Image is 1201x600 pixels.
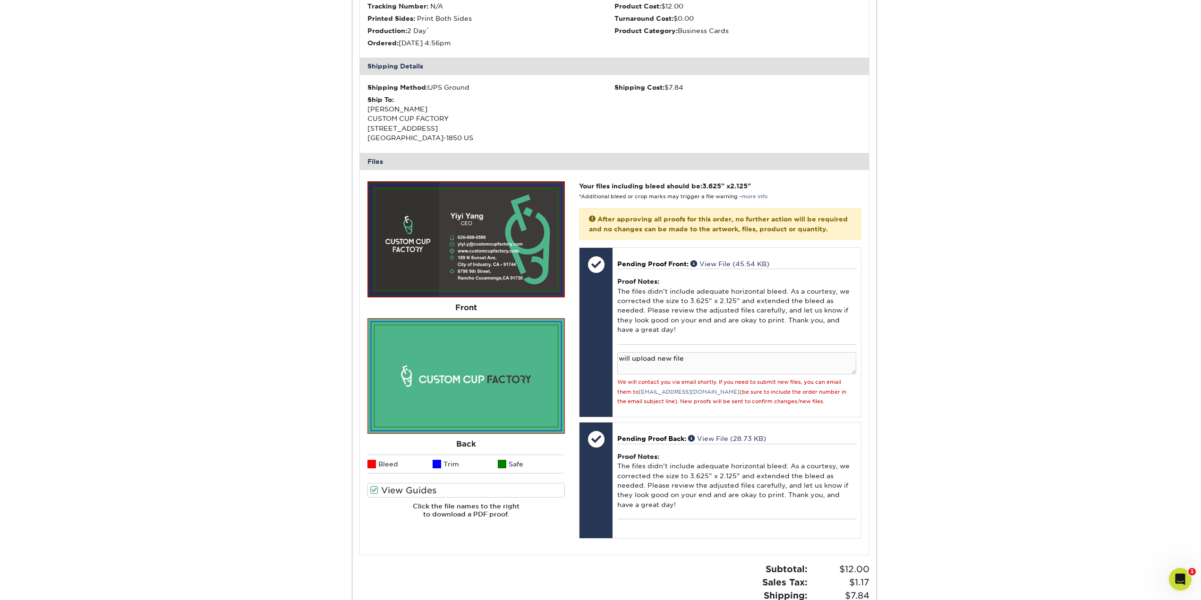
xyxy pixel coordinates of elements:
[367,434,565,455] div: Back
[367,2,428,10] strong: Tracking Number:
[367,15,415,22] strong: Printed Sides:
[367,84,428,91] strong: Shipping Method:
[367,39,399,47] strong: Ordered:
[742,194,767,200] a: more info
[430,2,443,10] span: N/A
[617,260,689,268] span: Pending Proof Front:
[433,455,498,473] li: Trim
[810,576,869,589] span: $1.17
[690,260,769,268] a: View File (45.54 KB)
[614,27,678,34] strong: Product Category:
[614,2,661,10] strong: Product Cost:
[766,564,808,574] strong: Subtotal:
[614,14,861,23] li: $0.00
[367,83,614,92] div: UPS Ground
[417,15,472,22] span: Print Both Sides
[617,379,846,405] small: We will contact you via email shortly. If you need to submit new files, you can email them to (be...
[614,26,861,35] li: Business Cards
[617,444,856,519] div: The files didn't include adequate horizontal bleed. As a courtesy, we corrected the size to 3.625...
[367,27,407,34] strong: Production:
[367,483,565,498] label: View Guides
[617,453,659,460] strong: Proof Notes:
[579,194,767,200] small: *Additional bleed or crop marks may trigger a file warning –
[367,96,394,103] strong: Ship To:
[360,153,869,170] div: Files
[367,38,614,48] li: [DATE] 4:56pm
[1188,568,1196,575] span: 1
[614,84,664,91] strong: Shipping Cost:
[639,389,740,395] a: [EMAIL_ADDRESS][DOMAIN_NAME]
[617,278,659,285] strong: Proof Notes:
[810,563,869,576] span: $12.00
[360,58,869,75] div: Shipping Details
[367,297,565,318] div: Front
[367,26,614,35] li: 2 Day
[702,182,721,190] span: 3.625
[367,502,565,525] h6: Click the file names to the right to download a PDF proof.
[367,455,433,473] li: Bleed
[579,182,751,190] strong: Your files including bleed should be: " x "
[589,215,848,232] strong: After approving all proofs for this order, no further action will be required and no changes can ...
[614,83,861,92] div: $7.84
[367,95,614,143] div: [PERSON_NAME] CUSTOM CUP FACTORY [STREET_ADDRESS] [GEOGRAPHIC_DATA]-1850 US
[614,15,673,22] strong: Turnaround Cost:
[498,455,563,473] li: Safe
[762,577,808,587] strong: Sales Tax:
[617,435,686,442] span: Pending Proof Back:
[617,269,856,344] div: The files didn't include adequate horizontal bleed. As a courtesy, we corrected the size to 3.625...
[614,1,861,11] li: $12.00
[730,182,748,190] span: 2.125
[1169,568,1192,591] iframe: Intercom live chat
[688,435,766,442] a: View File (28.73 KB)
